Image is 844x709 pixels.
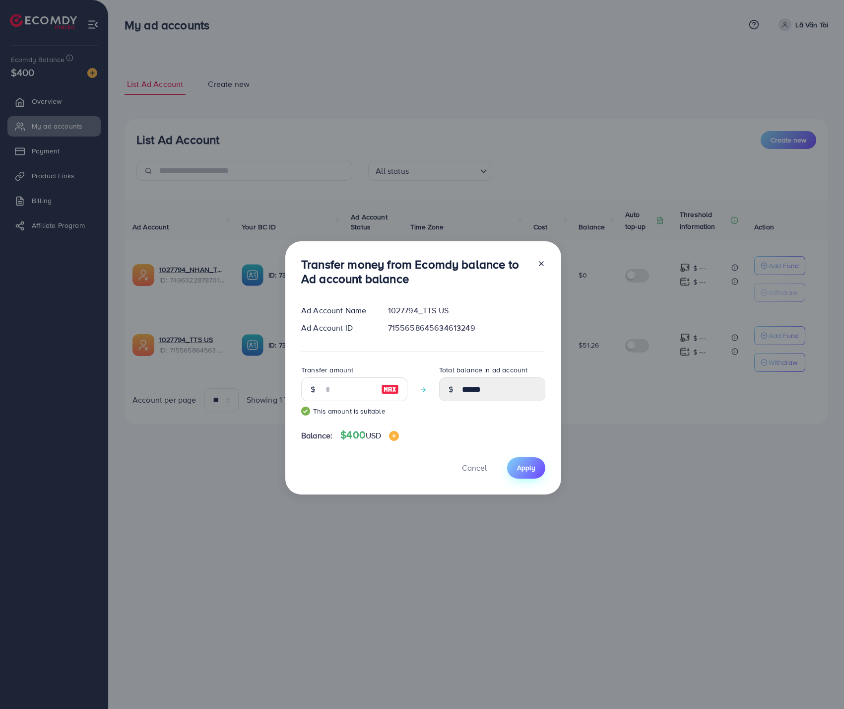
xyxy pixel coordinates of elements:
[389,431,399,441] img: image
[507,457,545,479] button: Apply
[380,305,553,316] div: 1027794_TTS US
[301,407,310,416] img: guide
[439,365,527,375] label: Total balance in ad account
[293,322,380,334] div: Ad Account ID
[462,462,487,473] span: Cancel
[340,429,399,441] h4: $400
[802,664,837,702] iframe: Chat
[381,383,399,395] img: image
[517,463,535,473] span: Apply
[301,257,529,286] h3: Transfer money from Ecomdy balance to Ad account balance
[366,430,381,441] span: USD
[301,430,332,441] span: Balance:
[301,365,353,375] label: Transfer amount
[450,457,499,479] button: Cancel
[380,322,553,334] div: 7155658645634613249
[293,305,380,316] div: Ad Account Name
[301,406,407,416] small: This amount is suitable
